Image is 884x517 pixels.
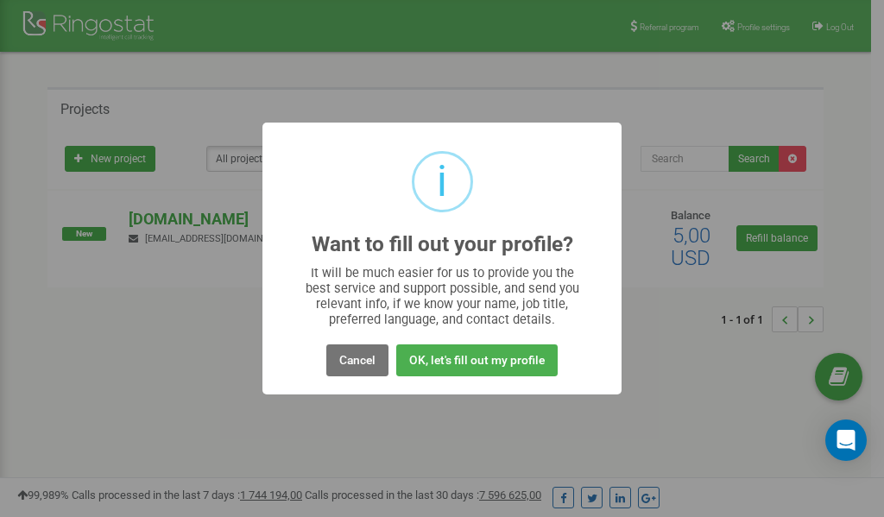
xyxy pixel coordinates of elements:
[396,344,558,376] button: OK, let's fill out my profile
[825,419,867,461] div: Open Intercom Messenger
[312,233,573,256] h2: Want to fill out your profile?
[326,344,388,376] button: Cancel
[437,154,447,210] div: i
[297,265,588,327] div: It will be much easier for us to provide you the best service and support possible, and send you ...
